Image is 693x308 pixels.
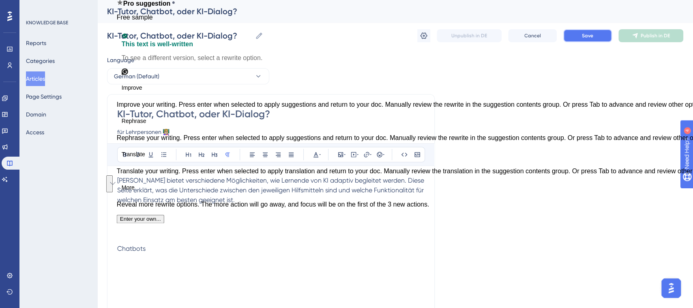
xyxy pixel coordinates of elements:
button: Categories [26,54,55,68]
button: Reports [26,36,46,50]
span: German (Default) [114,71,159,81]
button: Access [26,125,44,140]
div: 4 [56,4,59,11]
button: Domain [26,107,46,122]
span: Need Help? [19,2,51,12]
span: Chatbots [117,245,146,252]
div: KI-Tutor, Chatbot, oder KI-Dialog? [107,6,663,17]
div: KNOWLEDGE BASE [26,19,68,26]
iframe: To enrich screen reader interactions, please activate Accessibility in Grammarly extension settings [659,276,683,300]
button: Articles [26,71,45,86]
input: Article Name [107,30,252,41]
button: German (Default) [107,68,269,84]
button: Page Settings [26,89,62,104]
span: Language [107,55,134,65]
